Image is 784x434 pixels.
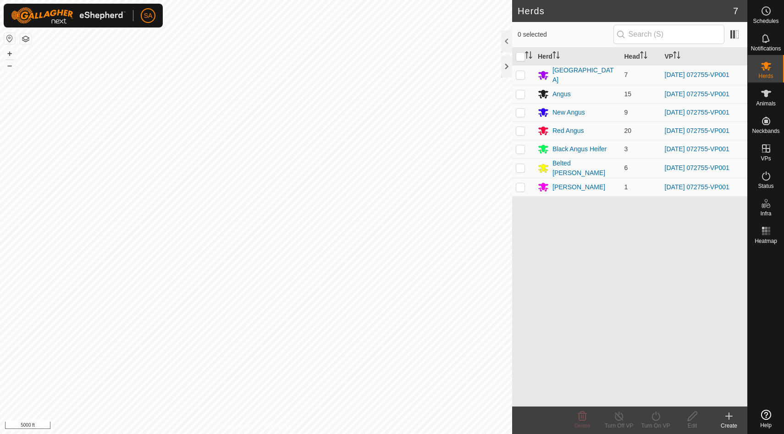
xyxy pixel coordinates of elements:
[760,423,772,428] span: Help
[758,183,773,189] span: Status
[601,422,637,430] div: Turn Off VP
[624,183,628,191] span: 1
[640,53,647,60] p-sorticon: Activate to sort
[525,53,532,60] p-sorticon: Activate to sort
[711,422,747,430] div: Create
[756,101,776,106] span: Animals
[11,7,126,24] img: Gallagher Logo
[760,211,771,216] span: Infra
[673,53,680,60] p-sorticon: Activate to sort
[624,90,632,98] span: 15
[624,109,628,116] span: 9
[518,30,613,39] span: 0 selected
[621,48,661,66] th: Head
[552,89,571,99] div: Angus
[552,66,617,85] div: [GEOGRAPHIC_DATA]
[624,164,628,171] span: 6
[753,18,778,24] span: Schedules
[4,48,15,59] button: +
[552,159,617,178] div: Belted [PERSON_NAME]
[534,48,621,66] th: Herd
[665,183,729,191] a: [DATE] 072755-VP001
[665,127,729,134] a: [DATE] 072755-VP001
[624,71,628,78] span: 7
[144,11,153,21] span: SA
[552,182,605,192] div: [PERSON_NAME]
[4,33,15,44] button: Reset Map
[748,406,784,432] a: Help
[4,60,15,71] button: –
[637,422,674,430] div: Turn On VP
[755,238,777,244] span: Heatmap
[665,109,729,116] a: [DATE] 072755-VP001
[761,156,771,161] span: VPs
[552,108,585,117] div: New Angus
[665,145,729,153] a: [DATE] 072755-VP001
[665,71,729,78] a: [DATE] 072755-VP001
[751,46,781,51] span: Notifications
[674,422,711,430] div: Edit
[665,90,729,98] a: [DATE] 072755-VP001
[518,5,733,16] h2: Herds
[613,25,724,44] input: Search (S)
[758,73,773,79] span: Herds
[733,4,738,18] span: 7
[661,48,748,66] th: VP
[752,128,779,134] span: Neckbands
[265,422,292,430] a: Contact Us
[552,144,607,154] div: Black Angus Heifer
[20,33,31,44] button: Map Layers
[552,126,584,136] div: Red Angus
[624,127,632,134] span: 20
[220,422,254,430] a: Privacy Policy
[624,145,628,153] span: 3
[574,423,591,429] span: Delete
[552,53,560,60] p-sorticon: Activate to sort
[665,164,729,171] a: [DATE] 072755-VP001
